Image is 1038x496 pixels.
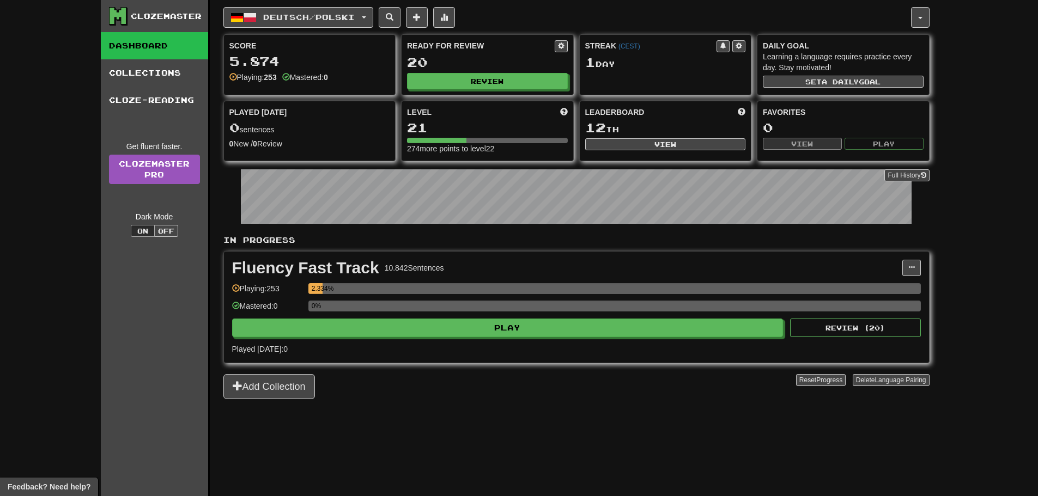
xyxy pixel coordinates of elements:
[223,374,315,399] button: Add Collection
[875,376,926,384] span: Language Pairing
[407,56,568,69] div: 20
[229,107,287,118] span: Played [DATE]
[229,121,390,135] div: sentences
[585,120,606,135] span: 12
[229,40,390,51] div: Score
[585,121,746,135] div: th
[229,138,390,149] div: New / Review
[131,225,155,237] button: On
[229,54,390,68] div: 5.874
[845,138,924,150] button: Play
[763,51,924,73] div: Learning a language requires practice every day. Stay motivated!
[232,260,379,276] div: Fluency Fast Track
[312,283,323,294] div: 2.334%
[884,169,929,181] button: Full History
[433,7,455,28] button: More stats
[407,121,568,134] div: 21
[324,73,328,82] strong: 0
[229,139,234,148] strong: 0
[232,301,303,319] div: Mastered: 0
[232,283,303,301] div: Playing: 253
[560,107,568,118] span: Score more points to level up
[585,56,746,70] div: Day
[585,138,746,150] button: View
[407,73,568,89] button: Review
[109,141,200,152] div: Get fluent faster.
[585,107,645,118] span: Leaderboard
[223,7,373,28] button: Deutsch/Polski
[407,143,568,154] div: 274 more points to level 22
[223,235,930,246] p: In Progress
[109,155,200,184] a: ClozemasterPro
[229,72,277,83] div: Playing:
[101,32,208,59] a: Dashboard
[232,345,288,353] span: Played [DATE]: 0
[253,139,257,148] strong: 0
[101,59,208,87] a: Collections
[229,120,240,135] span: 0
[379,7,400,28] button: Search sentences
[407,107,432,118] span: Level
[101,87,208,114] a: Cloze-Reading
[618,42,640,50] a: (CEST)
[264,73,276,82] strong: 253
[816,376,842,384] span: Progress
[585,40,717,51] div: Streak
[282,72,328,83] div: Mastered:
[763,107,924,118] div: Favorites
[263,13,355,22] span: Deutsch / Polski
[763,76,924,88] button: Seta dailygoal
[763,40,924,51] div: Daily Goal
[822,78,859,85] span: a daily
[154,225,178,237] button: Off
[738,107,745,118] span: This week in points, UTC
[407,40,555,51] div: Ready for Review
[763,121,924,134] div: 0
[790,319,921,337] button: Review (20)
[796,374,846,386] button: ResetProgress
[853,374,930,386] button: DeleteLanguage Pairing
[109,211,200,222] div: Dark Mode
[763,138,842,150] button: View
[385,262,444,273] div: 10.842 Sentences
[131,11,202,22] div: Clozemaster
[232,319,784,337] button: Play
[8,481,90,492] span: Open feedback widget
[406,7,428,28] button: Add sentence to collection
[585,54,596,70] span: 1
